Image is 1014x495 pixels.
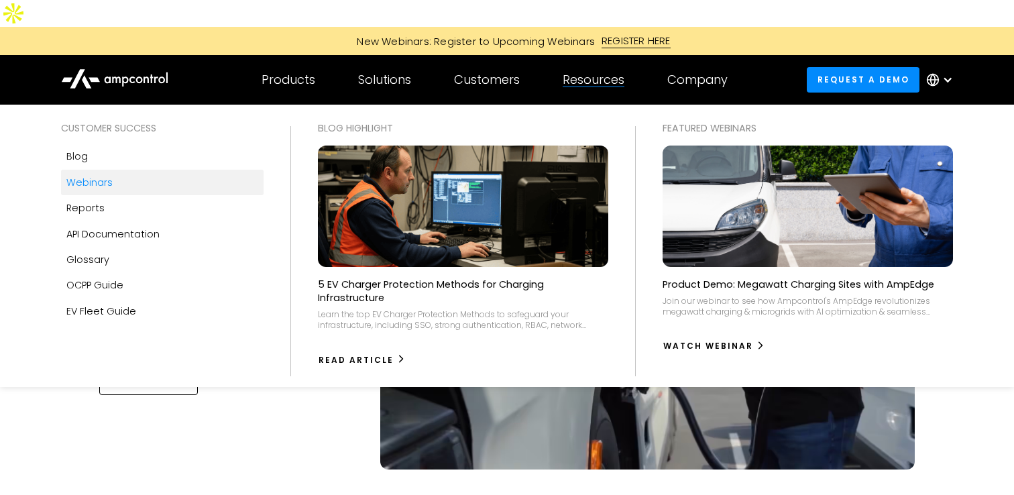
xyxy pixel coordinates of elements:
a: Request a demo [807,67,919,92]
div: Products [262,72,315,87]
div: Company [667,72,728,87]
a: API Documentation [61,221,264,247]
p: 5 EV Charger Protection Methods for Charging Infrastructure [318,278,608,305]
a: watch webinar [663,335,765,357]
div: Glossary [66,252,109,267]
div: Customers [454,72,520,87]
div: Join our webinar to see how Ampcontrol's AmpEdge revolutionizes megawatt charging & microgrids wi... [663,296,953,317]
div: API Documentation [66,227,160,241]
a: OCPP Guide [61,272,264,298]
div: Learn the top EV Charger Protection Methods to safeguard your infrastructure, including SSO, stro... [318,309,608,330]
a: EV Fleet Guide [61,298,264,324]
p: Product Demo: Megawatt Charging Sites with AmpEdge [663,278,934,291]
div: Blog [66,149,88,164]
div: EV Fleet Guide [66,304,136,319]
div: Reports [66,201,105,215]
a: Blog [61,144,264,169]
div: Solutions [358,72,411,87]
a: Webinars [61,170,264,195]
div: OCPP Guide [66,278,123,292]
div: New Webinars: Register to Upcoming Webinars [343,34,602,48]
div: Featured webinars [663,121,953,135]
a: Reports [61,195,264,221]
div: watch webinar [663,340,753,352]
div: Webinars [66,175,113,190]
a: Glossary [61,247,264,272]
div: Resources [563,72,624,87]
div: REGISTER HERE [602,34,671,48]
div: Customer success [61,121,264,135]
div: Blog Highlight [318,121,608,135]
a: New Webinars: Register to Upcoming WebinarsREGISTER HERE [205,34,809,48]
div: Read Article [319,354,394,366]
a: Read Article [318,349,406,371]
